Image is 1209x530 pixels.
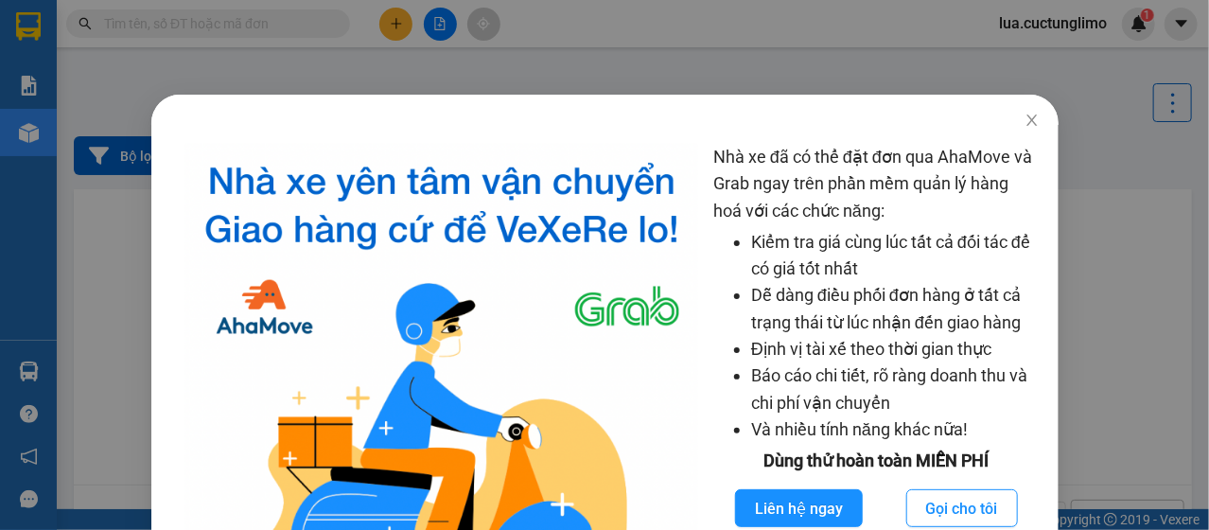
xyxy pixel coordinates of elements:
[735,489,863,527] button: Liên hệ ngay
[751,229,1039,283] li: Kiểm tra giá cùng lúc tất cả đối tác để có giá tốt nhất
[905,489,1017,527] button: Gọi cho tôi
[713,448,1039,474] div: Dùng thử hoàn toàn MIỄN PHÍ
[1024,113,1039,128] span: close
[1005,95,1058,148] button: Close
[751,416,1039,443] li: Và nhiều tính năng khác nữa!
[751,362,1039,416] li: Báo cáo chi tiết, rõ ràng doanh thu và chi phí vận chuyển
[751,336,1039,362] li: Định vị tài xế theo thời gian thực
[751,282,1039,336] li: Dễ dàng điều phối đơn hàng ở tất cả trạng thái từ lúc nhận đến giao hàng
[755,497,843,521] span: Liên hệ ngay
[925,497,997,521] span: Gọi cho tôi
